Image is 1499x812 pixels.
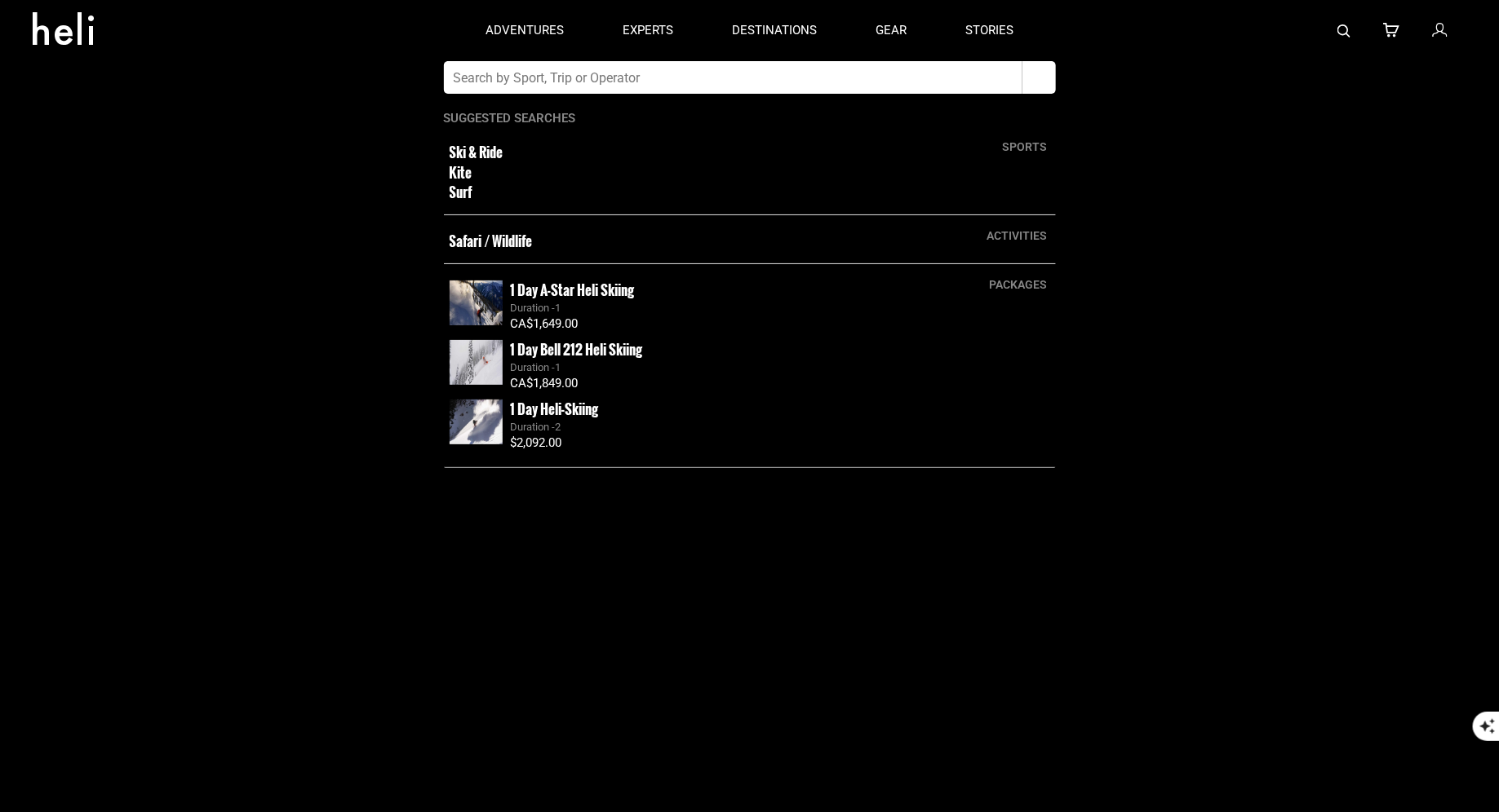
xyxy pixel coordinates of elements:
[979,227,1056,244] div: activities
[450,143,930,162] small: Ski & Ride
[511,435,562,450] span: $2,092.00
[732,22,817,39] p: destinations
[556,360,561,373] span: 1
[511,300,1050,316] div: Duration -
[556,301,561,313] span: 1
[511,376,579,391] span: CA$1,849.00
[444,61,1022,94] input: Search by Sport, Trip or Operator
[982,276,1056,293] div: packages
[450,280,503,325] img: images
[450,399,503,444] img: images
[486,22,564,39] p: adventures
[556,420,561,432] span: 2
[995,139,1056,155] div: sports
[444,110,1056,127] p: Suggested Searches
[511,316,579,331] span: CA$1,649.00
[623,22,673,39] p: experts
[511,360,1050,375] div: Duration -
[450,340,503,385] img: images
[450,162,930,182] small: Kite
[511,399,599,419] small: 1 Day Heli-Skiing
[1337,24,1350,38] img: search-bar-icon.svg
[511,339,643,360] small: 1 Day Bell 212 Heli Skiing
[511,280,635,300] small: 1 Day A-Star Heli Skiing
[450,183,930,202] small: Surf
[450,232,930,251] small: Safari / Wildlife
[511,419,1050,435] div: Duration -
